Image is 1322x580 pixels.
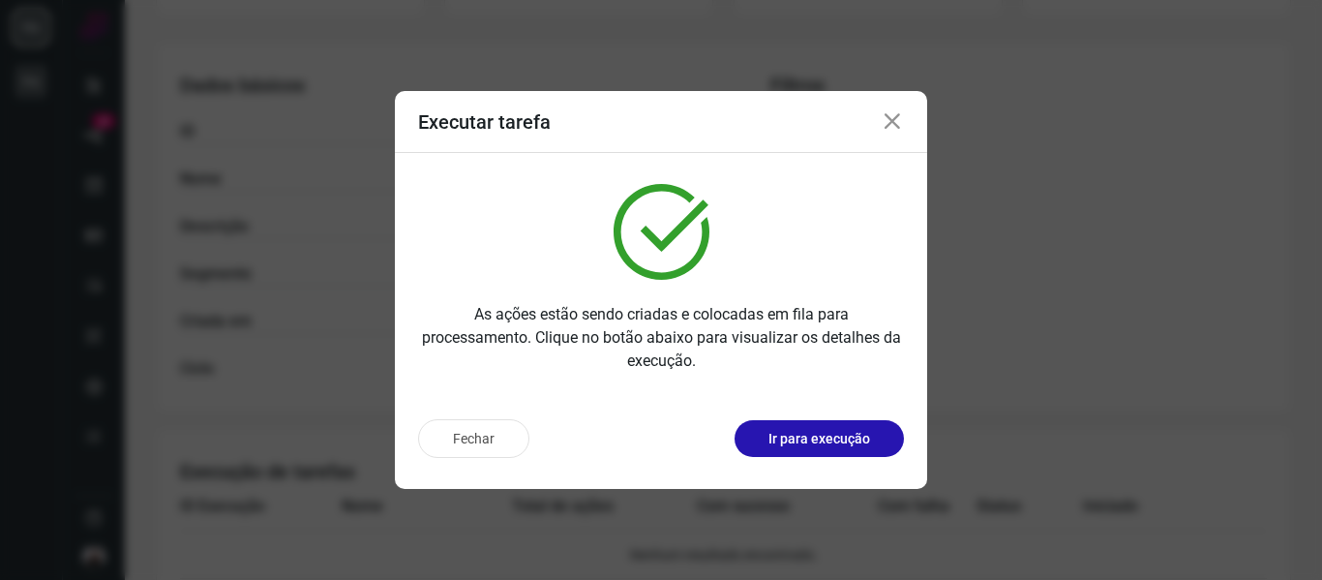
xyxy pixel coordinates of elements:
p: Ir para execução [768,429,870,449]
h3: Executar tarefa [418,110,551,134]
p: As ações estão sendo criadas e colocadas em fila para processamento. Clique no botão abaixo para ... [418,303,904,373]
button: Ir para execução [735,420,904,457]
button: Fechar [418,419,529,458]
img: verified.svg [614,184,709,280]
